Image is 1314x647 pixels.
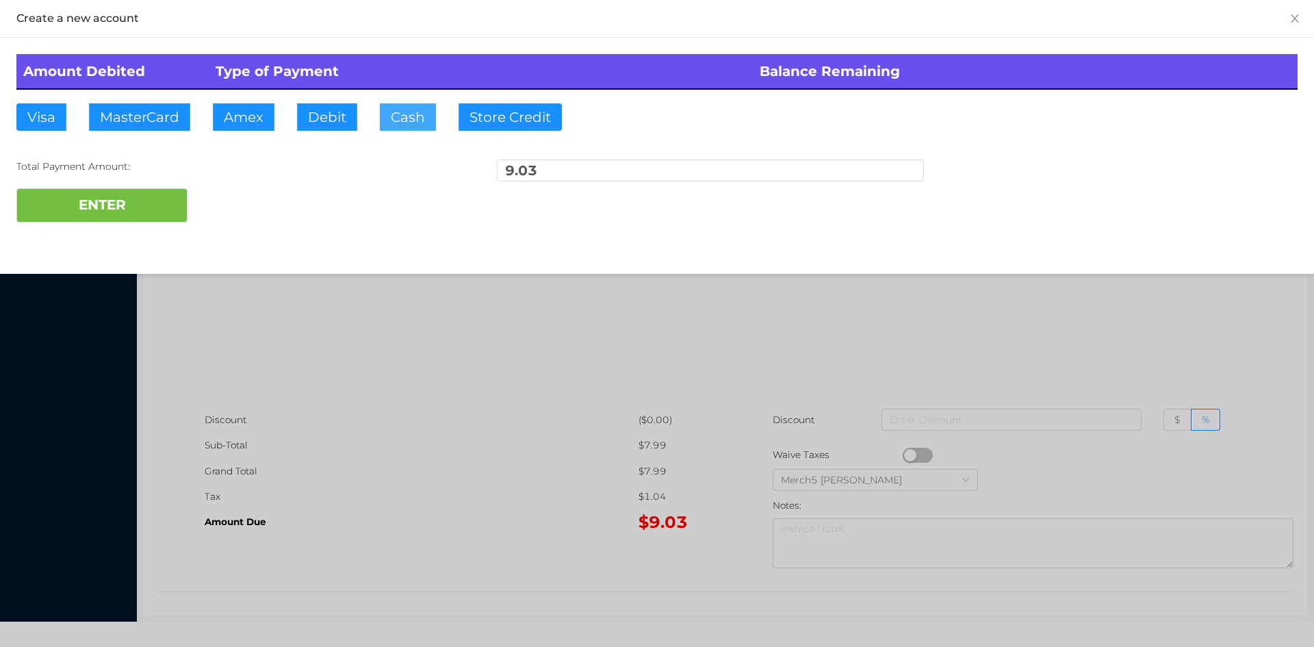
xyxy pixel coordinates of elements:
[16,103,66,131] button: Visa
[16,188,188,223] button: ENTER
[753,54,1298,89] th: Balance Remaining
[16,160,443,174] div: Total Payment Amount:
[16,54,209,89] th: Amount Debited
[16,11,1298,26] div: Create a new account
[1289,13,1300,24] i: icon: close
[209,54,753,89] th: Type of Payment
[89,103,190,131] button: MasterCard
[380,103,436,131] button: Cash
[459,103,562,131] button: Store Credit
[213,103,274,131] button: Amex
[297,103,357,131] button: Debit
